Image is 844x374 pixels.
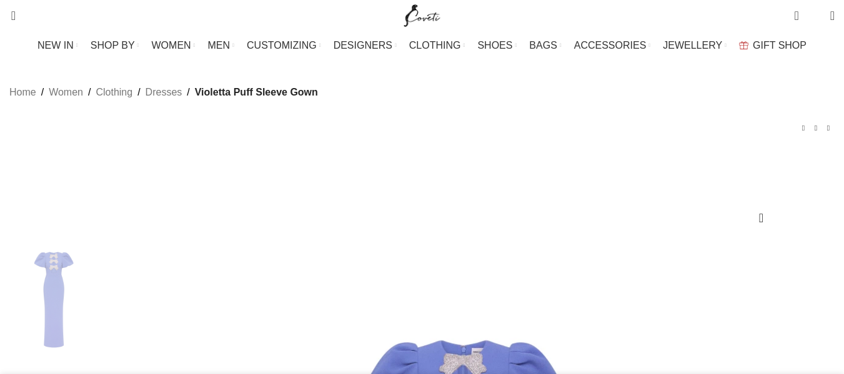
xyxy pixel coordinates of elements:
div: Main navigation [3,33,841,58]
a: Home [9,84,36,101]
span: ACCESSORIES [574,39,647,51]
a: 0 [788,3,805,28]
a: Previous product [797,122,810,134]
span: SHOP BY [91,39,135,51]
a: SHOES [477,33,517,58]
span: Violetta Puff Sleeve Gown [195,84,318,101]
span: 0 [795,6,805,16]
a: CUSTOMIZING [247,33,321,58]
div: My Wishlist [808,3,821,28]
a: Next product [822,122,835,134]
span: DESIGNERS [334,39,392,51]
a: JEWELLERY [663,33,727,58]
span: BAGS [529,39,557,51]
span: WOMEN [152,39,191,51]
span: CUSTOMIZING [247,39,317,51]
span: 0 [811,12,820,22]
span: NEW IN [37,39,74,51]
a: WOMEN [152,33,196,58]
span: CLOTHING [409,39,461,51]
span: MEN [208,39,231,51]
span: SHOES [477,39,512,51]
span: JEWELLERY [663,39,722,51]
a: CLOTHING [409,33,465,58]
img: Rebecca Vallance Blue Dresses The Violetta Puff Sleeve Gown is striking in periwinkle blue [16,232,92,368]
a: Site logo [401,9,443,20]
img: GiftBag [739,41,748,49]
nav: Breadcrumb [9,84,318,101]
a: NEW IN [37,33,78,58]
a: MEN [208,33,234,58]
a: Women [49,84,83,101]
span: GIFT SHOP [753,39,807,51]
a: Dresses [146,84,182,101]
a: GIFT SHOP [739,33,807,58]
a: Search [3,3,16,28]
a: DESIGNERS [334,33,397,58]
a: Clothing [96,84,132,101]
a: ACCESSORIES [574,33,651,58]
a: SHOP BY [91,33,139,58]
a: BAGS [529,33,561,58]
